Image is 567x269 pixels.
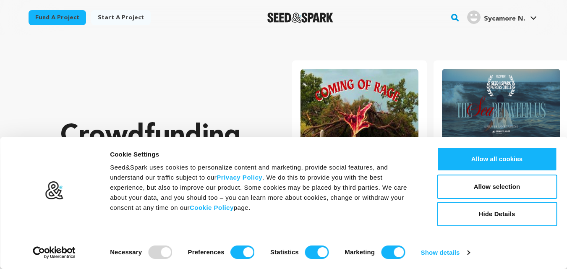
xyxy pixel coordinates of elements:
div: Cookie Settings [110,149,418,159]
button: Hide Details [437,202,557,226]
img: Coming of Rage image [300,69,419,149]
p: Crowdfunding that . [60,120,259,220]
a: Privacy Policy [217,174,262,181]
img: The Sea Between Us image [442,69,560,149]
button: Allow selection [437,175,557,199]
a: Usercentrics Cookiebot - opens in a new window [18,246,91,259]
strong: Statistics [270,248,299,256]
button: Allow all cookies [437,147,557,171]
a: Seed&Spark Homepage [267,13,333,23]
span: Sycamore N.'s Profile [465,9,538,26]
div: Seed&Spark uses cookies to personalize content and marketing, provide social features, and unders... [110,162,418,213]
a: Sycamore N.'s Profile [465,9,538,24]
a: Show details [421,246,470,259]
strong: Preferences [188,248,225,256]
a: Fund a project [29,10,86,25]
strong: Marketing [345,248,375,256]
strong: Necessary [110,248,142,256]
img: user.png [467,10,481,24]
a: Cookie Policy [190,204,234,211]
a: Start a project [91,10,151,25]
div: Sycamore N.'s Profile [467,10,525,24]
img: logo [45,181,64,200]
span: Sycamore N. [484,16,525,22]
img: Seed&Spark Logo Dark Mode [267,13,333,23]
